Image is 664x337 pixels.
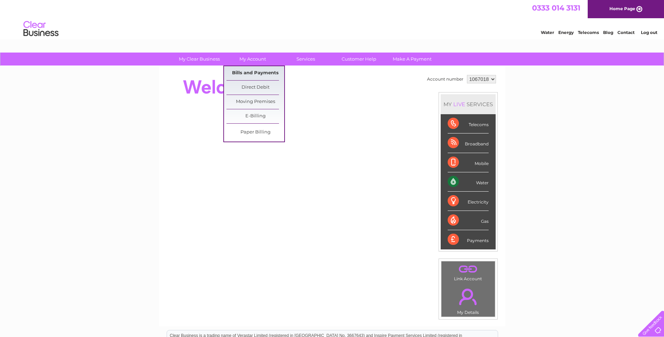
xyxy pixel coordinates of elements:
[23,18,59,40] img: logo.png
[226,95,284,109] a: Moving Premises
[603,30,613,35] a: Blog
[443,284,493,309] a: .
[330,53,388,66] a: Customer Help
[425,73,465,85] td: Account number
[383,53,441,66] a: Make A Payment
[541,30,554,35] a: Water
[448,230,489,249] div: Payments
[578,30,599,35] a: Telecoms
[226,81,284,95] a: Direct Debit
[448,192,489,211] div: Electricity
[448,211,489,230] div: Gas
[532,4,580,12] a: 0333 014 3131
[558,30,574,35] a: Energy
[441,261,495,283] td: Link Account
[448,153,489,172] div: Mobile
[441,283,495,317] td: My Details
[443,263,493,275] a: .
[167,4,498,34] div: Clear Business is a trading name of Verastar Limited (registered in [GEOGRAPHIC_DATA] No. 3667643...
[277,53,335,66] a: Services
[641,30,657,35] a: Log out
[226,66,284,80] a: Bills and Payments
[224,53,281,66] a: My Account
[170,53,228,66] a: My Clear Business
[448,133,489,153] div: Broadband
[448,172,489,192] div: Water
[441,94,496,114] div: MY SERVICES
[226,125,284,139] a: Paper Billing
[448,114,489,133] div: Telecoms
[452,101,467,108] div: LIVE
[617,30,635,35] a: Contact
[226,109,284,123] a: E-Billing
